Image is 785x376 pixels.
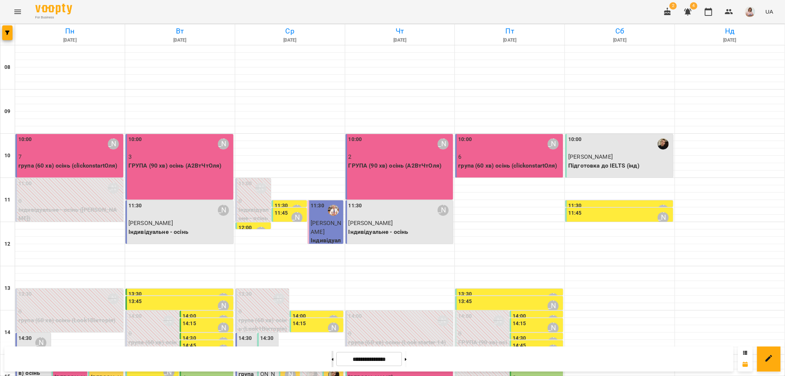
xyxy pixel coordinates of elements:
[238,197,269,205] p: 0
[4,240,10,248] h6: 12
[513,312,526,320] label: 14:00
[18,290,32,298] label: 13:30
[273,293,284,304] div: Вікторія Матвійчук
[128,338,177,364] p: група (60 хв) осінь (Look starter 14)
[676,25,784,37] h6: Нд
[568,209,582,217] label: 11:45
[458,161,562,170] p: група (60 хв) осінь (clickonstartОля)
[4,328,10,337] h6: 14
[4,284,10,292] h6: 13
[349,228,452,236] p: Індивідуальне - осінь
[238,316,287,333] p: група (60 хв) осінь (Look1Вікторія)
[458,290,472,298] label: 13:30
[513,320,526,328] label: 14:15
[349,202,362,210] label: 11:30
[658,212,669,223] div: Ольга Шинкаренко
[349,219,393,226] span: [PERSON_NAME]
[458,338,507,355] p: ГРУПА (90 хв) осінь
[128,329,177,338] p: 0
[128,298,142,306] label: 13:45
[548,138,559,150] div: Ольга Шинкаренко
[349,338,452,347] p: група (60 хв) осінь (Look starter 14)
[328,315,339,326] div: Вікторія Матвійчук
[349,136,362,144] label: 10:00
[16,37,124,44] h6: [DATE]
[35,15,72,20] span: For Business
[35,337,46,348] div: Вікторія Матвійчук
[548,337,559,348] div: Вікторія Матвійчук
[658,138,669,150] img: Давид
[346,37,454,44] h6: [DATE]
[218,301,229,312] div: Вікторія Матвійчук
[238,224,252,232] label: 12:00
[438,205,449,216] div: Ольга Шинкаренко
[311,236,342,253] p: Індивідуальне - осінь
[128,219,173,226] span: [PERSON_NAME]
[456,37,563,44] h6: [DATE]
[163,315,174,326] div: Вікторія Матвійчук
[255,227,266,238] div: Ольга Шинкаренко
[108,138,119,150] div: Ольга Шинкаренко
[458,329,507,338] p: 0
[346,25,454,37] h6: Чт
[349,152,452,161] p: 2
[328,205,339,216] img: Тарасов Олександр
[238,205,269,240] p: Індивідуальне - осінь ([PERSON_NAME])
[458,298,472,306] label: 13:45
[236,37,344,44] h6: [DATE]
[35,4,72,14] img: Voopty Logo
[18,136,32,144] label: 10:00
[126,37,234,44] h6: [DATE]
[218,138,229,150] div: Ольга Шинкаренко
[293,312,306,320] label: 14:00
[4,108,10,116] h6: 09
[438,138,449,150] div: Ольга Шинкаренко
[275,202,288,210] label: 11:30
[349,329,452,338] p: 0
[4,63,10,71] h6: 08
[568,136,582,144] label: 10:00
[566,25,673,37] h6: Сб
[494,315,505,326] div: Ольга Шинкаренко
[108,183,119,194] div: Ольга Шинкаренко
[18,180,32,188] label: 11:00
[548,315,559,326] div: Вікторія Матвійчук
[236,25,344,37] h6: Ср
[16,25,124,37] h6: Пн
[128,202,142,210] label: 11:30
[349,312,362,320] label: 14:00
[18,205,122,223] p: Індивідуальне - осінь ([PERSON_NAME])
[568,153,613,160] span: [PERSON_NAME]
[218,315,229,326] div: Вікторія Матвійчук
[9,3,26,21] button: Menu
[745,7,755,17] img: a9a10fb365cae81af74a091d218884a8.jpeg
[548,323,559,334] div: Вікторія Матвійчук
[128,312,142,320] label: 14:00
[566,37,673,44] h6: [DATE]
[18,161,122,170] p: група (60 хв) осінь (clickonstartОля)
[4,196,10,204] h6: 11
[458,136,472,144] label: 10:00
[690,2,697,10] span: 4
[18,152,122,161] p: 7
[126,25,234,37] h6: Вт
[238,307,287,316] p: 0
[260,334,274,342] label: 14:30
[238,334,252,342] label: 14:30
[183,312,196,320] label: 14:00
[238,290,252,298] label: 13:30
[458,152,562,161] p: 6
[456,25,563,37] h6: Пт
[548,293,559,304] div: Ольга Шинкаренко
[18,316,122,325] p: група (60 хв) осінь (Look1Вікторія)
[18,307,122,316] p: 0
[548,301,559,312] div: Ольга Шинкаренко
[291,205,303,216] div: Ольга Шинкаренко
[349,161,452,170] p: ГРУПА (90 хв) осінь (А2ВтЧтОля)
[218,337,229,348] div: Вікторія Матвійчук
[275,209,288,217] label: 11:45
[513,334,526,342] label: 14:30
[218,205,229,216] div: Ольга Шинкаренко
[676,37,784,44] h6: [DATE]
